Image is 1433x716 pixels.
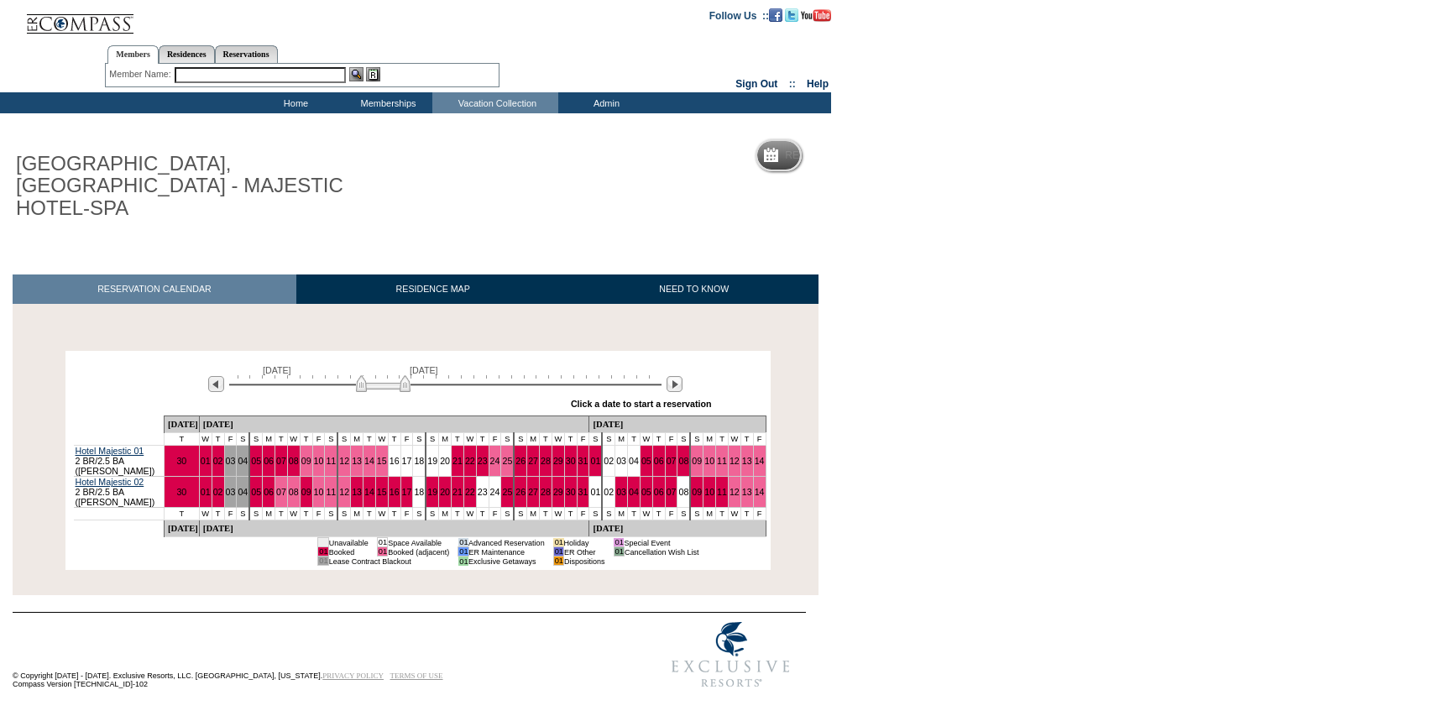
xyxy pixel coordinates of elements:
[667,487,677,497] a: 07
[375,508,388,520] td: W
[742,487,752,497] a: 13
[735,78,777,90] a: Sign Out
[552,508,564,520] td: W
[502,487,512,497] a: 25
[527,433,540,446] td: M
[690,433,703,446] td: S
[377,487,387,497] a: 15
[652,508,665,520] td: T
[322,672,384,680] a: PRIVACY POLICY
[641,456,651,466] a: 05
[289,456,299,466] a: 08
[624,538,698,547] td: Special Event
[432,92,558,113] td: Vacation Collection
[514,433,526,446] td: S
[690,508,703,520] td: S
[628,508,641,520] td: T
[458,557,468,566] td: 01
[352,487,362,497] a: 13
[755,456,765,466] a: 14
[614,547,624,557] td: 01
[264,456,274,466] a: 06
[13,274,296,304] a: RESERVATION CALENDAR
[351,508,363,520] td: M
[769,9,782,19] a: Become our fan on Facebook
[716,433,729,446] td: T
[801,9,831,19] a: Subscribe to our YouTube Channel
[237,433,249,446] td: S
[755,487,765,497] a: 14
[452,456,463,466] a: 21
[558,92,651,113] td: Admin
[351,433,363,446] td: M
[452,508,464,520] td: T
[377,538,387,547] td: 01
[377,456,387,466] a: 15
[325,433,337,446] td: S
[402,487,412,497] a: 17
[458,547,468,557] td: 01
[589,433,602,446] td: S
[413,433,426,446] td: S
[602,446,615,477] td: 02
[478,456,488,466] a: 23
[527,508,540,520] td: M
[703,433,716,446] td: M
[201,487,211,497] a: 01
[589,520,766,537] td: [DATE]
[589,508,602,520] td: S
[629,487,639,497] a: 04
[226,456,236,466] a: 03
[566,487,576,497] a: 30
[541,487,551,497] a: 28
[553,538,563,547] td: 01
[74,477,165,508] td: 2 BR/2.5 BA ([PERSON_NAME])
[328,538,369,547] td: Unavailable
[564,433,577,446] td: T
[789,78,796,90] span: ::
[199,520,589,537] td: [DATE]
[328,547,369,557] td: Booked
[263,433,275,446] td: M
[753,508,766,520] td: F
[577,508,589,520] td: F
[577,433,589,446] td: F
[640,433,652,446] td: W
[489,508,501,520] td: F
[602,477,615,508] td: 02
[400,446,413,477] td: 17
[628,446,641,477] td: 04
[390,487,400,497] a: 16
[678,456,688,466] a: 08
[212,508,224,520] td: T
[476,477,489,508] td: 23
[176,487,186,497] a: 30
[314,456,324,466] a: 10
[742,456,752,466] a: 13
[703,508,716,520] td: M
[785,8,798,22] img: Follow us on Twitter
[553,547,563,557] td: 01
[717,456,727,466] a: 11
[590,456,600,466] a: 01
[677,477,690,508] td: 08
[318,547,328,557] td: 01
[465,456,475,466] a: 22
[213,456,223,466] a: 02
[375,433,388,446] td: W
[13,149,389,222] h1: [GEOGRAPHIC_DATA], [GEOGRAPHIC_DATA] - MAJESTIC HOTEL-SPA
[352,456,362,466] a: 13
[602,508,615,520] td: S
[213,487,223,497] a: 02
[340,92,432,113] td: Memberships
[440,487,450,497] a: 20
[390,672,443,680] a: TERMS OF USE
[275,433,287,446] td: T
[540,433,552,446] td: T
[628,433,641,446] td: T
[677,433,690,446] td: S
[571,399,712,409] div: Click a date to start a reservation
[363,508,376,520] td: T
[339,456,349,466] a: 12
[74,446,165,477] td: 2 BR/2.5 BA ([PERSON_NAME])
